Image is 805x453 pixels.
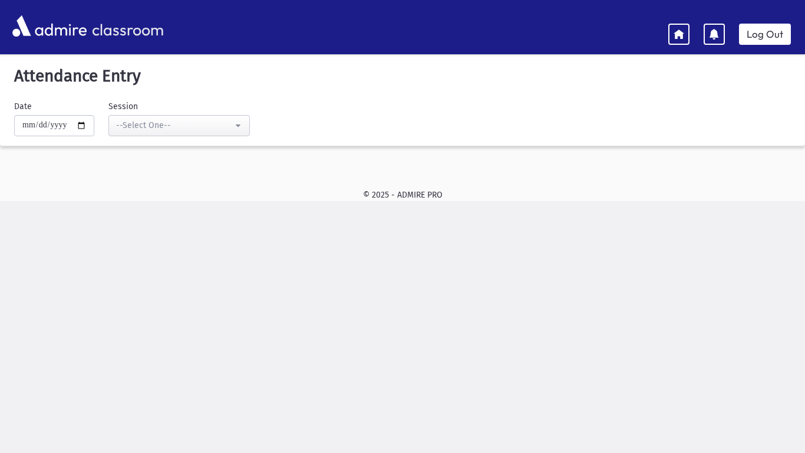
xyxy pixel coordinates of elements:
h5: Attendance Entry [9,66,796,86]
div: © 2025 - ADMIRE PRO [19,189,786,201]
button: --Select One-- [108,115,250,136]
label: Session [108,100,138,113]
div: --Select One-- [116,119,233,132]
label: Date [14,100,32,113]
img: AdmirePro [9,12,90,40]
span: classroom [90,11,164,42]
a: Log Out [739,24,791,45]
